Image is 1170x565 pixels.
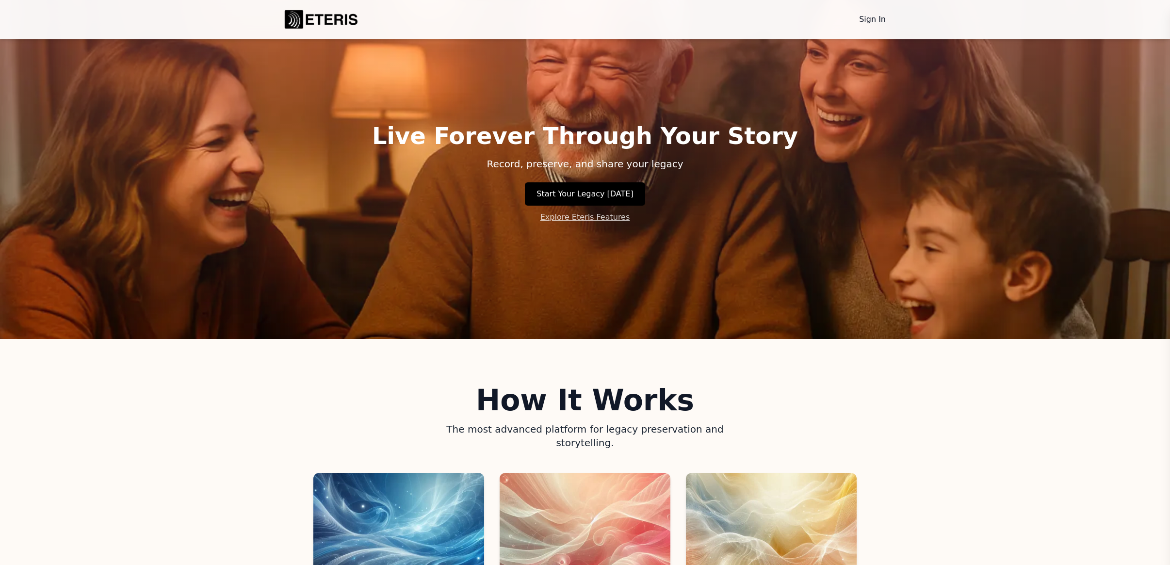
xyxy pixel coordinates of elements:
[540,211,630,223] a: Explore Eteris Features
[282,8,360,31] img: Eteris Life Logo
[525,182,645,206] a: Start Your Legacy [DATE]
[372,124,798,147] h1: Live Forever Through Your Story
[282,8,360,31] a: Eteris Logo
[422,422,748,450] p: The most advanced platform for legacy preservation and storytelling.
[422,157,748,171] p: Record, preserve, and share your legacy
[313,386,857,415] h2: How It Works
[857,12,888,27] a: Sign In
